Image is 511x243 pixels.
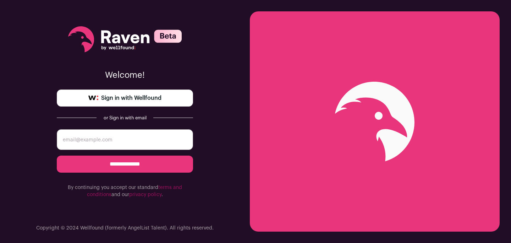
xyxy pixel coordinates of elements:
[57,184,193,198] p: By continuing you accept our standard and our .
[101,94,161,102] span: Sign in with Wellfound
[57,129,193,150] input: email@example.com
[88,96,98,101] img: wellfound-symbol-flush-black-fb3c872781a75f747ccb3a119075da62bfe97bd399995f84a933054e44a575c4.png
[102,115,148,121] div: or Sign in with email
[129,192,161,197] a: privacy policy
[57,90,193,107] a: Sign in with Wellfound
[87,185,182,197] a: terms and conditions
[36,225,214,232] p: Copyright © 2024 Wellfound (formerly AngelList Talent). All rights reserved.
[57,70,193,81] p: Welcome!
